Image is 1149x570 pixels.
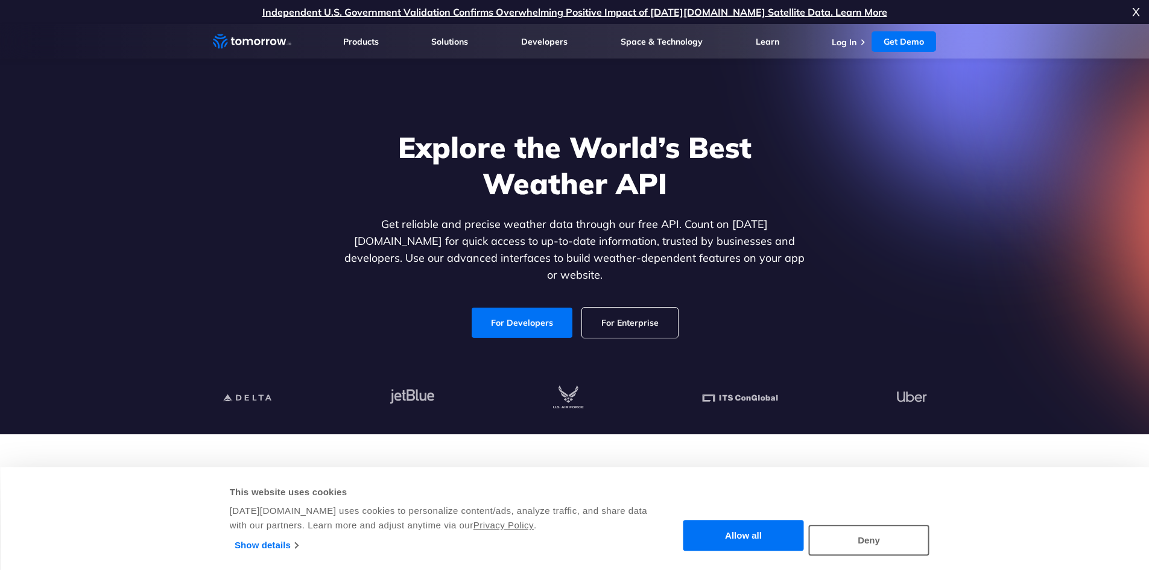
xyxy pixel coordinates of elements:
a: For Developers [472,308,572,338]
a: Products [343,36,379,47]
a: Developers [521,36,568,47]
a: Log In [832,37,856,48]
div: This website uses cookies [230,485,649,499]
a: For Enterprise [582,308,678,338]
div: [DATE][DOMAIN_NAME] uses cookies to personalize content/ads, analyze traffic, and share data with... [230,504,649,533]
button: Deny [809,525,929,556]
a: Show details [235,536,298,554]
a: Privacy Policy [473,520,534,530]
h1: Explore the World’s Best Weather API [342,129,808,201]
a: Solutions [431,36,468,47]
a: Home link [213,33,291,51]
a: Get Demo [872,31,936,52]
p: Get reliable and precise weather data through our free API. Count on [DATE][DOMAIN_NAME] for quic... [342,216,808,283]
a: Space & Technology [621,36,703,47]
a: Independent U.S. Government Validation Confirms Overwhelming Positive Impact of [DATE][DOMAIN_NAM... [262,6,887,18]
button: Allow all [683,521,804,551]
a: Learn [756,36,779,47]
